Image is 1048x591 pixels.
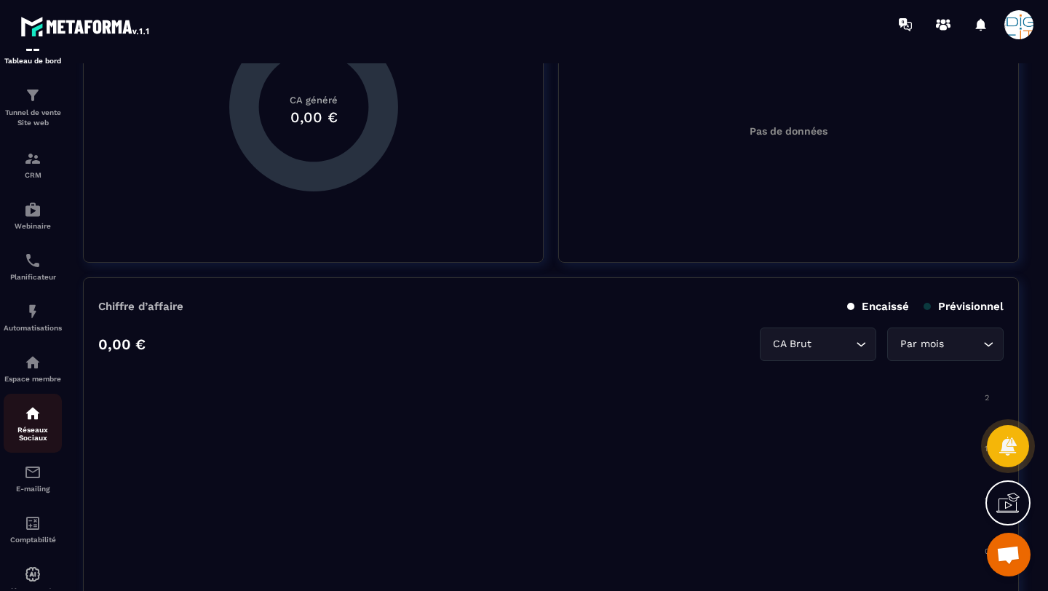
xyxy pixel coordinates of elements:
a: formationformationTableau de bord [4,25,62,76]
img: automations [24,354,41,371]
div: Search for option [760,328,876,361]
a: automationsautomationsWebinaire [4,190,62,241]
p: Réseaux Sociaux [4,426,62,442]
tspan: 0.5 [985,547,996,556]
p: Prévisionnel [924,300,1004,313]
p: Chiffre d’affaire [98,300,183,313]
a: formationformationTunnel de vente Site web [4,76,62,139]
p: Automatisations [4,324,62,332]
img: social-network [24,405,41,422]
input: Search for option [814,336,852,352]
a: automationsautomationsEspace membre [4,343,62,394]
a: automationsautomationsAutomatisations [4,292,62,343]
img: automations [24,201,41,218]
p: E-mailing [4,485,62,493]
span: Par mois [897,336,947,352]
a: emailemailE-mailing [4,453,62,504]
span: CA Brut [769,336,814,352]
a: social-networksocial-networkRéseaux Sociaux [4,394,62,453]
img: logo [20,13,151,39]
p: Tableau de bord [4,57,62,65]
p: 0,00 € [98,336,146,353]
img: automations [24,303,41,320]
tspan: 2 [985,393,989,402]
tspan: 1.5 [985,444,994,453]
a: schedulerschedulerPlanificateur [4,241,62,292]
img: accountant [24,515,41,532]
div: Ouvrir le chat [987,533,1031,576]
p: Tunnel de vente Site web [4,108,62,128]
img: formation [24,87,41,104]
img: scheduler [24,252,41,269]
p: Planificateur [4,273,62,281]
p: Espace membre [4,375,62,383]
img: email [24,464,41,481]
p: Comptabilité [4,536,62,544]
input: Search for option [947,336,980,352]
p: Webinaire [4,222,62,230]
p: Encaissé [847,300,909,313]
a: formationformationCRM [4,139,62,190]
p: CRM [4,171,62,179]
img: formation [24,150,41,167]
a: accountantaccountantComptabilité [4,504,62,555]
img: automations [24,566,41,583]
p: Pas de données [750,125,827,137]
div: Search for option [887,328,1004,361]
